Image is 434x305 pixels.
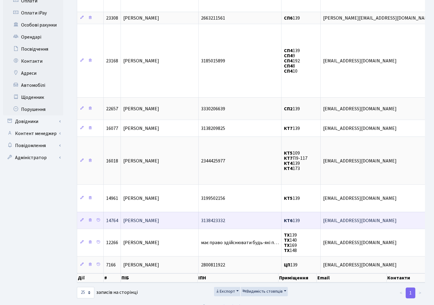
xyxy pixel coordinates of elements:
span: [PERSON_NAME] [123,15,159,21]
a: 1 [406,288,415,298]
a: Орендарі [3,31,63,43]
span: 12266 [106,239,118,246]
span: [EMAIL_ADDRESS][DOMAIN_NAME] [323,58,397,64]
span: 7166 [106,262,116,268]
th: # [104,273,121,282]
b: КТ7 [284,125,293,132]
span: Видимість стовпців [242,288,283,294]
span: 2663211561 [201,15,225,21]
span: 139 140 169 148 [284,232,297,254]
b: СП4 [284,58,293,64]
a: Автомобілі [3,79,63,91]
th: Приміщення [278,273,317,282]
span: Експорт [215,288,235,294]
span: 23168 [106,58,118,64]
th: Дії [77,273,104,282]
b: СП4 [284,47,293,54]
span: 16077 [106,125,118,132]
a: Контакти [3,55,63,67]
b: КТ4 [284,165,293,172]
b: ТХ [284,247,290,254]
span: 139 [284,262,297,268]
b: ТХ [284,242,290,249]
span: [EMAIL_ADDRESS][DOMAIN_NAME] [323,217,397,224]
span: [PERSON_NAME] [123,158,159,164]
span: [PERSON_NAME] [123,195,159,202]
span: [EMAIL_ADDRESS][DOMAIN_NAME] [323,195,397,202]
b: СП4 [284,63,293,69]
b: СП2 [284,105,293,112]
span: 109 П9-117 139 173 [284,150,307,172]
span: 14961 [106,195,118,202]
span: [PERSON_NAME] [123,125,159,132]
span: [PERSON_NAME][EMAIL_ADDRESS][DOMAIN_NAME] [323,15,432,21]
select: записів на сторінці [77,287,94,298]
span: [PERSON_NAME] [123,217,159,224]
span: 3138209825 [201,125,225,132]
span: [EMAIL_ADDRESS][DOMAIN_NAME] [323,105,397,112]
span: 139 [284,105,300,112]
span: 139 [284,125,300,132]
span: 2800811922 [201,262,225,268]
span: 3138423332 [201,217,225,224]
span: 139 [284,195,300,202]
th: ІПН [198,273,278,282]
span: має право здійснювати будь-які п… [201,239,279,246]
a: Порушення [3,103,63,115]
span: 139 9 192 8 10 [284,47,300,74]
span: 139 [284,217,300,224]
b: СП4 [284,52,293,59]
span: 3185015899 [201,58,225,64]
b: СП4 [284,68,293,74]
span: 139 [284,15,300,21]
b: СП6 [284,15,293,21]
span: 23308 [106,15,118,21]
b: КТ5 [284,150,293,156]
span: 3330206639 [201,105,225,112]
th: Email [317,273,387,282]
b: КТ6 [284,217,293,224]
a: Особові рахунки [3,19,63,31]
b: ЦП [284,262,290,268]
b: ТХ [284,232,290,238]
th: ПІБ [121,273,198,282]
span: [PERSON_NAME] [123,262,159,268]
span: 22657 [106,105,118,112]
span: [EMAIL_ADDRESS][DOMAIN_NAME] [323,262,397,268]
label: записів на сторінці [77,287,138,298]
b: ТХ [284,237,290,244]
span: [PERSON_NAME] [123,58,159,64]
b: КТ5 [284,195,293,202]
span: 14764 [106,217,118,224]
span: 16018 [106,158,118,164]
a: Адреси [3,67,63,79]
a: Посвідчення [3,43,63,55]
span: [EMAIL_ADDRESS][DOMAIN_NAME] [323,158,397,164]
b: КТ7 [284,155,293,162]
a: Щоденник [3,91,63,103]
a: Оплати iPay [3,7,63,19]
a: Адміністратор [3,152,63,164]
span: 2344425977 [201,158,225,164]
a: Повідомлення [3,140,63,152]
span: [PERSON_NAME] [123,239,159,246]
a: Довідники [3,115,63,127]
span: [PERSON_NAME] [123,105,159,112]
a: Контент менеджер [3,127,63,140]
button: Експорт [214,287,240,296]
button: Видимість стовпців [241,287,288,296]
b: КТ4 [284,160,293,167]
span: 3199502156 [201,195,225,202]
span: [EMAIL_ADDRESS][DOMAIN_NAME] [323,125,397,132]
span: [EMAIL_ADDRESS][DOMAIN_NAME] [323,239,397,246]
